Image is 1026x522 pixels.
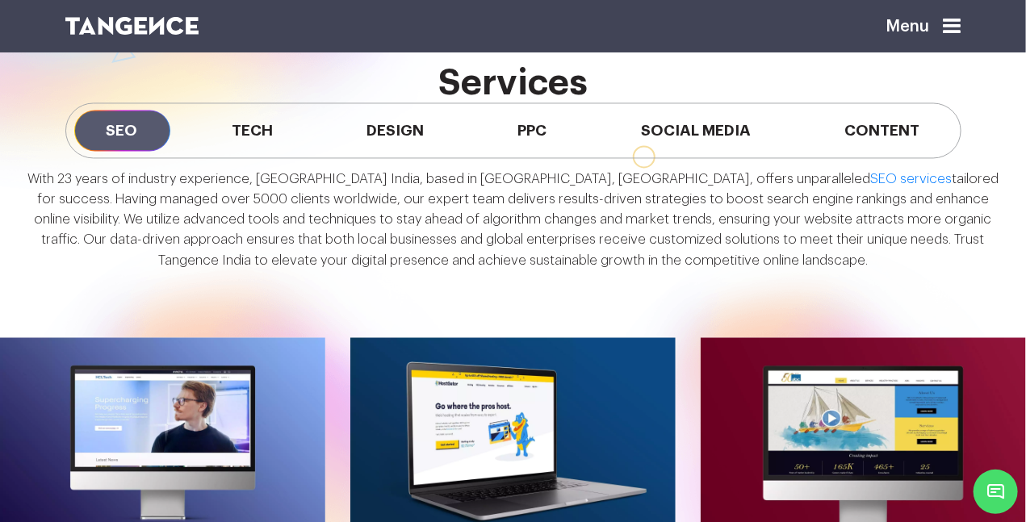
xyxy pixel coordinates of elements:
span: Design [334,110,456,151]
span: PPC [486,110,580,151]
span: Social Media [609,110,783,151]
span: SEO [74,110,170,151]
p: With 23 years of industry experience, [GEOGRAPHIC_DATA] India, based in [GEOGRAPHIC_DATA], [GEOGR... [20,169,1006,270]
span: Tech [199,110,305,151]
a: SEO services [870,172,952,186]
span: Chat Widget [974,470,1018,514]
span: Content [812,110,952,151]
h2: services [65,63,961,102]
img: logo SVG [65,17,199,35]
